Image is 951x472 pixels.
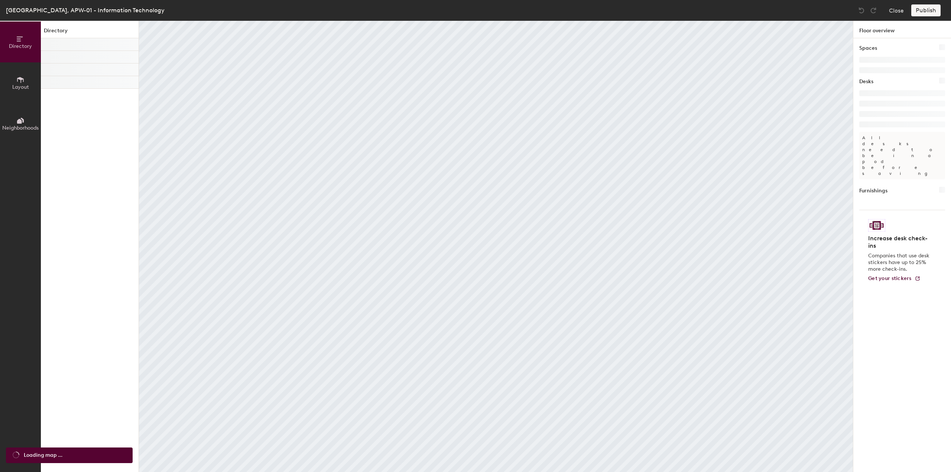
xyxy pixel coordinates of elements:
[858,7,865,14] img: Undo
[9,43,32,49] span: Directory
[859,132,945,179] p: All desks need to be in a pod before saving
[12,84,29,90] span: Layout
[859,78,873,86] h1: Desks
[868,276,921,282] a: Get your stickers
[868,275,912,281] span: Get your stickers
[859,44,877,52] h1: Spaces
[853,21,951,38] h1: Floor overview
[24,451,62,459] span: Loading map ...
[41,27,139,38] h1: Directory
[868,235,932,250] h4: Increase desk check-ins
[859,187,887,195] h1: Furnishings
[868,253,932,273] p: Companies that use desk stickers have up to 25% more check-ins.
[2,125,39,131] span: Neighborhoods
[868,219,885,232] img: Sticker logo
[870,7,877,14] img: Redo
[6,6,165,15] div: [GEOGRAPHIC_DATA], APW-01 - Information Technology
[889,4,904,16] button: Close
[139,21,853,472] canvas: Map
